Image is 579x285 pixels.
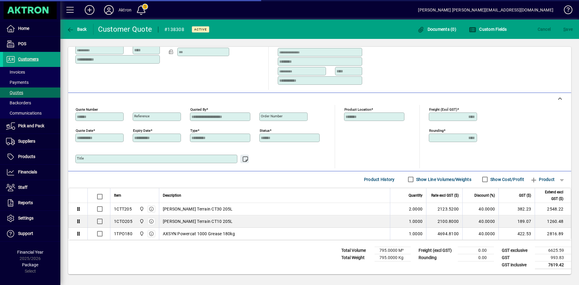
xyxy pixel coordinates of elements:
[535,215,571,228] td: 1260.48
[261,114,283,118] mat-label: Order number
[60,24,93,35] app-page-header-button: Back
[18,26,29,31] span: Home
[18,169,37,174] span: Financials
[416,254,458,261] td: Rounding
[559,1,571,21] a: Knowledge Base
[65,24,88,35] button: Back
[362,174,397,185] button: Product History
[194,27,207,31] span: Active
[535,261,571,269] td: 7619.42
[138,206,145,212] span: Central
[499,247,535,254] td: GST exclusive
[430,218,459,224] div: 2100.8000
[3,226,60,241] a: Support
[18,200,33,205] span: Reports
[498,215,535,228] td: 189.07
[418,5,553,15] div: [PERSON_NAME] [PERSON_NAME][EMAIL_ADDRESS][DOMAIN_NAME]
[462,203,498,215] td: 40.0000
[489,176,524,182] label: Show Cost/Profit
[519,192,531,199] span: GST ($)
[3,195,60,211] a: Reports
[190,107,206,111] mat-label: Quoted by
[114,206,132,212] div: 1CTT205
[76,128,93,132] mat-label: Quote date
[3,149,60,164] a: Products
[3,87,60,98] a: Quotes
[17,250,43,255] span: Financial Year
[67,27,87,32] span: Back
[498,228,535,240] td: 422.53
[114,218,132,224] div: 1CTO205
[409,218,423,224] span: 1.0000
[190,128,198,132] mat-label: Type
[22,262,38,267] span: Package
[535,247,571,254] td: 6625.59
[498,203,535,215] td: 382.23
[3,77,60,87] a: Payments
[338,247,375,254] td: Total Volume
[462,228,498,240] td: 40.0000
[530,175,555,184] span: Product
[260,128,270,132] mat-label: Status
[3,36,60,52] a: POS
[138,218,145,225] span: Central
[338,254,375,261] td: Total Weight
[6,111,42,116] span: Communications
[138,230,145,237] span: Central
[6,80,29,85] span: Payments
[18,123,44,128] span: Pick and Pack
[3,67,60,77] a: Invoices
[119,5,131,15] div: Aktron
[375,247,411,254] td: 795.0000 M³
[409,206,423,212] span: 2.0000
[562,24,574,35] button: Save
[535,228,571,240] td: 2816.89
[467,24,508,35] button: Custom Fields
[3,134,60,149] a: Suppliers
[18,139,35,144] span: Suppliers
[18,57,39,62] span: Customers
[163,206,233,212] span: [PERSON_NAME] Terrain CT30 205L
[163,231,235,237] span: AXSYN Powercat 1000 Grease 180kg
[499,254,535,261] td: GST
[375,254,411,261] td: 795.0000 Kg
[429,128,444,132] mat-label: Rounding
[3,180,60,195] a: Staff
[474,192,495,199] span: Discount (%)
[430,206,459,212] div: 2123.5200
[430,231,459,237] div: 4694.8100
[6,90,23,95] span: Quotes
[163,192,181,199] span: Description
[539,189,563,202] span: Extend excl GST ($)
[499,261,535,269] td: GST inclusive
[134,114,150,118] mat-label: Reference
[409,231,423,237] span: 1.0000
[417,27,456,32] span: Documents (0)
[563,27,566,32] span: S
[3,108,60,118] a: Communications
[527,174,558,185] button: Product
[416,247,458,254] td: Freight (excl GST)
[18,216,33,220] span: Settings
[462,215,498,228] td: 40.0000
[431,192,459,199] span: Rate excl GST ($)
[98,24,152,34] div: Customer Quote
[76,107,98,111] mat-label: Quote number
[3,21,60,36] a: Home
[409,192,422,199] span: Quantity
[114,231,132,237] div: 1TPO180
[458,247,494,254] td: 0.00
[364,175,395,184] span: Product History
[344,107,371,111] mat-label: Product location
[415,176,471,182] label: Show Line Volumes/Weights
[458,254,494,261] td: 0.00
[163,218,233,224] span: [PERSON_NAME] Terrain CT10 205L
[3,165,60,180] a: Financials
[469,27,507,32] span: Custom Fields
[99,5,119,15] button: Profile
[133,128,150,132] mat-label: Expiry date
[77,156,84,160] mat-label: Title
[535,254,571,261] td: 993.83
[164,25,184,34] div: #138308
[18,154,35,159] span: Products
